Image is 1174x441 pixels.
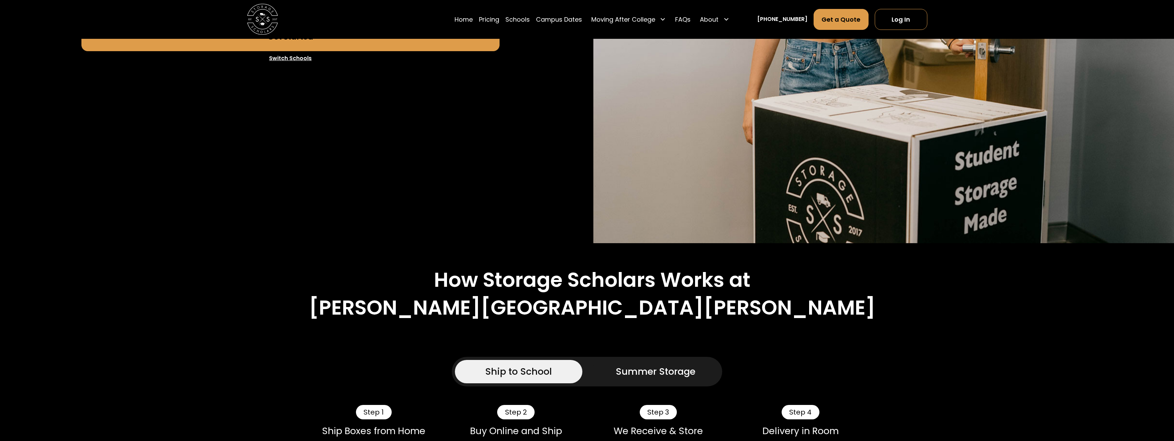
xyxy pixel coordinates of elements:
[782,405,819,419] div: Step 4
[593,426,723,437] div: We Receive & Store
[591,15,655,24] div: Moving After College
[640,405,677,419] div: Step 3
[485,365,552,379] div: Ship to School
[616,365,695,379] div: Summer Storage
[81,51,500,66] a: Switch Schools
[814,9,869,30] a: Get a Quote
[875,9,927,30] a: Log In
[536,9,582,30] a: Campus Dates
[588,9,669,30] div: Moving After College
[736,426,865,437] div: Delivery in Room
[451,426,581,437] div: Buy Online and Ship
[356,405,392,419] div: Step 1
[309,426,439,437] div: Ship Boxes from Home
[757,15,807,23] a: [PHONE_NUMBER]
[309,296,875,320] h2: [PERSON_NAME][GEOGRAPHIC_DATA][PERSON_NAME]
[675,9,691,30] a: FAQs
[700,15,718,24] div: About
[479,9,499,30] a: Pricing
[497,405,535,419] div: Step 2
[697,9,733,30] div: About
[247,4,278,35] a: home
[247,4,278,35] img: Storage Scholars main logo
[505,9,530,30] a: Schools
[434,268,750,292] h2: How Storage Scholars Works at
[455,9,473,30] a: Home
